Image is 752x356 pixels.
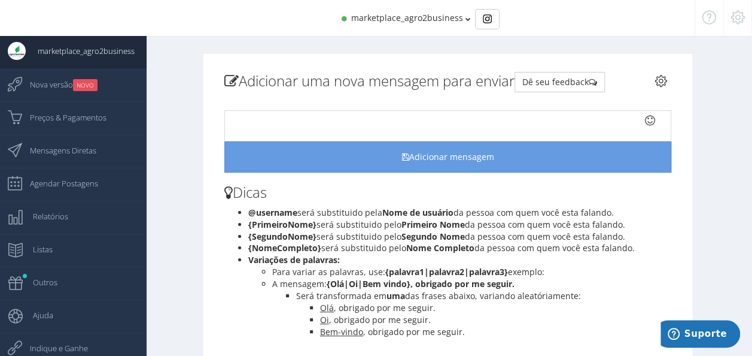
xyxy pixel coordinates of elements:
div: Basic example [475,9,500,29]
b: {Olá|Oi|Bem vindo}, obrigado por me seguir. [327,278,514,289]
li: será substituido pelo da pessoa com quem você esta falando. [248,231,671,243]
h3: Dicas [224,185,671,200]
small: NOVO [73,79,98,91]
b: {NomeCompleto} [248,242,321,254]
button: Dê seu feedback [514,72,605,92]
b: {palavra1|palavra2|palavra3} [385,266,508,277]
span: Nova versão [18,70,98,99]
b: Nome de usuário [382,207,453,218]
span: Ajuda [21,300,53,330]
u: Oi [320,314,329,325]
li: será substituido pelo da pessoa com quem você esta falando. [248,219,671,231]
u: Olá [320,302,334,313]
li: será substituido pelo da pessoa com quem você esta falando. [248,242,671,254]
span: Preços & Pagamentos [18,102,106,132]
h3: Adicionar uma nova mensagem para enviar [224,72,671,92]
b: uma [386,290,405,301]
b: Primeiro Nome [401,219,465,230]
span: marketplace_agro2business [351,12,463,23]
li: , obrigado por me seguir. [320,302,671,314]
span: marketplace_agro2business [26,36,135,66]
b: Segundo Nome [401,231,465,242]
span: Listas [21,234,53,264]
iframe: Abre um widget para que você possa encontrar mais informações [660,320,740,350]
b: Variações de palavras: [248,254,340,266]
img: Instagram_simple_icon.svg [483,14,492,23]
b: Nome Completo [406,242,474,254]
u: Bem-vindo [320,326,363,337]
li: será substituido pela da pessoa com quem você esta falando. [248,207,671,219]
span: Relatórios [21,201,68,231]
span: Agendar Postagens [18,168,98,198]
b: {SegundoNome} [248,231,316,242]
span: Outros [21,267,57,297]
img: User Image [8,42,26,60]
li: Para variar as palavras, use: exemplo: [272,266,671,278]
li: , obrigado por me seguir. [320,326,671,338]
b: {PrimeiroNome} [248,219,316,230]
button: Adicionar mensagem [224,141,671,173]
li: , obrigado por me seguir. [320,314,671,326]
li: A mensagem: [272,278,671,290]
b: @username [248,207,297,218]
span: Mensagens Diretas [18,135,96,165]
li: Será transformada em das frases abaixo, variando aleatóriamente: [296,290,671,302]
